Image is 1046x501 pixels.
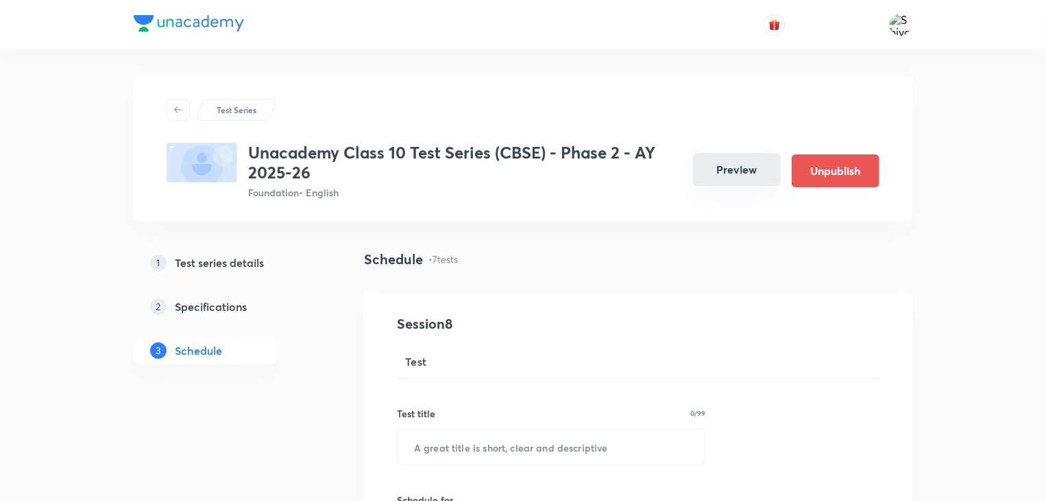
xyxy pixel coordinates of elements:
button: Preview [693,153,781,186]
a: 2Specifications [134,293,320,321]
img: Company Logo [134,15,244,32]
p: 3 [150,342,167,359]
a: 1Test series details [134,249,320,277]
p: Test Series [217,104,256,116]
button: avatar [764,14,786,36]
a: Company Logo [134,15,244,35]
h5: Specifications [175,299,247,315]
img: fallback-thumbnail.png [167,143,237,183]
h6: Test title [397,406,435,421]
span: Test [405,353,427,370]
img: avatar [768,19,781,31]
p: 2 [150,299,167,315]
button: Unpublish [792,154,879,187]
input: A great title is short, clear and descriptive [398,430,705,465]
h4: Session 8 [397,314,647,334]
p: • 7 tests [428,252,458,266]
p: 0/99 [690,410,705,417]
h3: Unacademy Class 10 Test Series (CBSE) - Phase 2 - AY 2025-26 [248,143,682,183]
p: 1 [150,255,167,271]
p: Foundation • English [248,185,682,200]
h5: Schedule [175,342,222,359]
h5: Test series details [175,255,264,271]
h4: Schedule [364,249,423,270]
img: Shivam Drolia [889,13,912,36]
